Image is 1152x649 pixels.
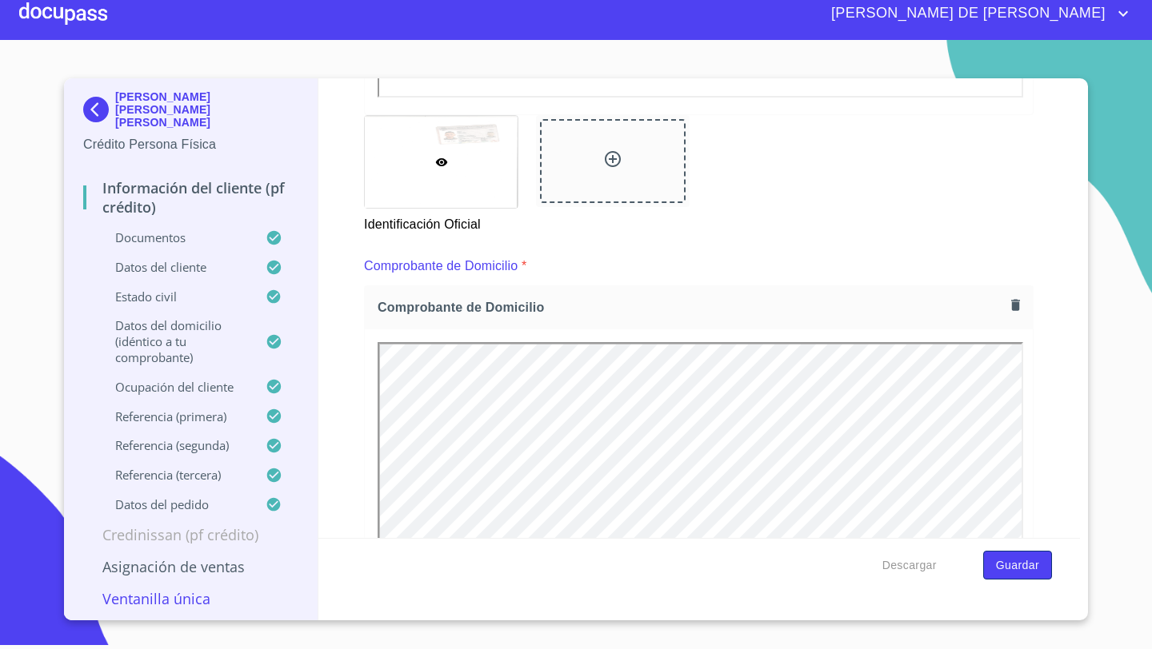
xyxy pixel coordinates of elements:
button: account of current user [819,1,1133,26]
p: Datos del domicilio (idéntico a tu comprobante) [83,317,266,365]
p: Información del cliente (PF crédito) [83,178,298,217]
p: Identificación Oficial [364,209,517,234]
p: Datos del cliente [83,259,266,275]
span: [PERSON_NAME] DE [PERSON_NAME] [819,1,1114,26]
p: Referencia (primera) [83,408,266,424]
span: Guardar [996,555,1039,575]
span: Comprobante de Domicilio [378,299,1005,316]
p: Ventanilla única [83,589,298,608]
img: Docupass spot blue [83,97,115,122]
p: Estado Civil [83,289,266,305]
div: [PERSON_NAME] [PERSON_NAME] [PERSON_NAME] [83,90,298,135]
p: Datos del pedido [83,496,266,512]
button: Guardar [983,551,1052,580]
p: Referencia (segunda) [83,437,266,453]
p: Comprobante de Domicilio [364,257,518,276]
p: Documentos [83,229,266,245]
p: Referencia (tercera) [83,467,266,483]
p: Ocupación del Cliente [83,379,266,395]
p: [PERSON_NAME] [PERSON_NAME] [PERSON_NAME] [115,90,298,129]
span: Descargar [882,555,937,575]
button: Descargar [876,551,943,580]
p: Credinissan (PF crédito) [83,525,298,544]
p: Crédito Persona Física [83,135,298,154]
p: Asignación de Ventas [83,557,298,576]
